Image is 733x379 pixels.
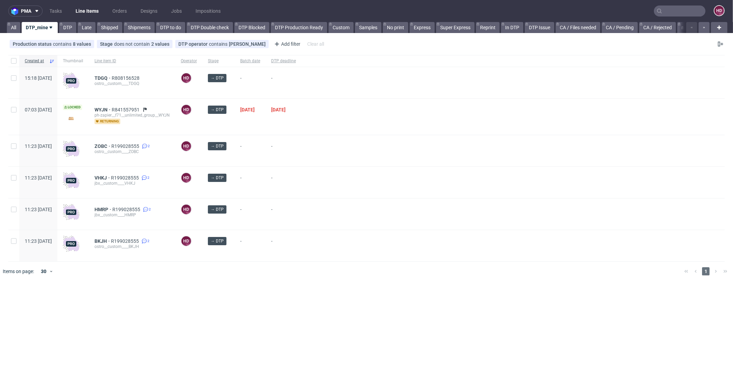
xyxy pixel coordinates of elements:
[187,22,233,33] a: DTP Double check
[112,207,142,212] span: R199028555
[95,58,170,64] span: Line item ID
[211,238,224,244] span: → DTP
[95,75,112,81] a: TDGQ
[501,22,523,33] a: In DTP
[11,7,21,15] img: logo
[124,22,155,33] a: Shipments
[140,238,149,244] a: 2
[95,207,112,212] a: HMRP
[240,207,260,221] span: -
[191,6,225,17] a: Impositions
[211,143,224,149] span: → DTP
[53,41,73,47] span: contains
[3,268,34,275] span: Items on page:
[8,6,43,17] button: pma
[25,175,52,181] span: 11:23 [DATE]
[355,22,381,33] a: Samples
[95,175,111,181] a: VHKJ
[95,238,111,244] span: BKJH
[111,238,140,244] a: R199028555
[73,41,91,47] div: 8 values
[112,75,141,81] a: R808156528
[45,6,66,17] a: Tasks
[271,175,296,190] span: -
[63,204,79,220] img: pro-icon.017ec5509f39f3e742e3.png
[271,22,327,33] a: DTP Production Ready
[112,107,141,112] a: R841557951
[63,172,79,189] img: pro-icon.017ec5509f39f3e742e3.png
[240,175,260,190] span: -
[140,175,149,181] a: 2
[410,22,435,33] a: Express
[21,9,31,13] span: pma
[240,107,255,112] span: [DATE]
[25,107,52,112] span: 07:03 [DATE]
[100,41,114,47] span: Stage
[271,207,296,221] span: -
[306,39,325,49] div: Clear all
[639,22,676,33] a: CA / Rejected
[59,22,76,33] a: DTP
[556,22,600,33] a: CA / Files needed
[211,175,224,181] span: → DTP
[476,22,500,33] a: Reprint
[156,22,185,33] a: DTP to do
[95,181,170,186] div: jbx__custom____VHKJ
[211,75,224,81] span: → DTP
[114,41,151,47] span: does not contain
[229,41,266,47] div: [PERSON_NAME]
[211,107,224,113] span: → DTP
[142,207,151,212] a: 2
[95,107,112,112] span: WYJN
[63,58,84,64] span: Thumbnail
[95,212,170,218] div: jbx__custom____HMRP
[148,143,150,149] span: 2
[178,41,209,47] span: DTP operator
[271,75,296,90] span: -
[95,112,170,118] div: ph-zapier__f71__unlimited_group__WYJN
[329,22,354,33] a: Custom
[151,41,169,47] div: 2 values
[271,107,286,112] span: [DATE]
[13,41,53,47] span: Production status
[271,143,296,158] span: -
[95,244,170,249] div: ostro__custom____BKJH
[211,206,224,213] span: → DTP
[677,22,716,33] a: n / Production
[167,6,186,17] a: Jobs
[714,6,724,15] figcaption: HD
[7,22,20,33] a: All
[181,73,191,83] figcaption: HD
[240,75,260,90] span: -
[240,58,260,64] span: Batch date
[22,22,58,33] a: DTP_mine
[111,143,141,149] a: R199028555
[181,105,191,115] figcaption: HD
[63,105,82,110] span: Locked
[63,73,79,89] img: pro-icon.017ec5509f39f3e742e3.png
[181,58,197,64] span: Operator
[25,75,52,81] span: 15:18 [DATE]
[141,143,150,149] a: 2
[97,22,122,33] a: Shipped
[95,119,120,124] span: returning
[208,58,229,64] span: Stage
[95,143,111,149] a: ZOBC
[240,238,260,253] span: -
[71,6,103,17] a: Line Items
[63,141,79,157] img: pro-icon.017ec5509f39f3e742e3.png
[95,149,170,154] div: ostro__custom____ZOBC
[63,236,79,252] img: pro-icon.017ec5509f39f3e742e3.png
[63,114,79,123] img: version_two_editor_design
[181,205,191,214] figcaption: HD
[108,6,131,17] a: Orders
[25,58,46,64] span: Created at
[240,143,260,158] span: -
[271,58,296,64] span: DTP deadline
[181,236,191,246] figcaption: HD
